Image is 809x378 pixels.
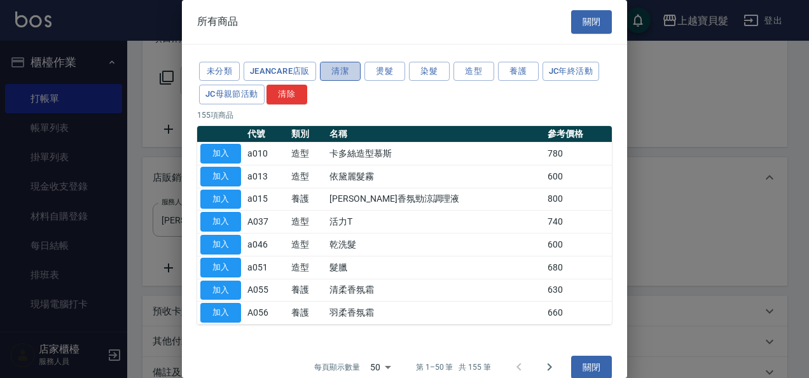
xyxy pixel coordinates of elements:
[544,256,612,279] td: 680
[326,211,544,234] td: 活力T
[200,235,241,255] button: 加入
[326,143,544,165] td: 卡多絲造型慕斯
[288,256,327,279] td: 造型
[244,302,288,325] td: A056
[197,109,612,121] p: 155 項商品
[288,188,327,211] td: 養護
[571,10,612,34] button: 關閉
[200,167,241,186] button: 加入
[288,165,327,188] td: 造型
[544,302,612,325] td: 660
[498,62,539,81] button: 養護
[288,302,327,325] td: 養護
[288,279,327,302] td: 養護
[544,234,612,256] td: 600
[544,165,612,188] td: 600
[244,126,288,143] th: 代號
[326,126,544,143] th: 名稱
[288,143,327,165] td: 造型
[543,62,599,81] button: JC年終活動
[326,279,544,302] td: 清柔香氛霜
[288,234,327,256] td: 造型
[544,279,612,302] td: 630
[320,62,361,81] button: 清潔
[544,211,612,234] td: 740
[326,256,544,279] td: 髮臘
[244,188,288,211] td: a015
[200,144,241,164] button: 加入
[544,126,612,143] th: 參考價格
[200,212,241,232] button: 加入
[364,62,405,81] button: 燙髮
[244,62,316,81] button: JeanCare店販
[197,15,238,28] span: 所有商品
[199,62,240,81] button: 未分類
[314,361,360,373] p: 每頁顯示數量
[244,279,288,302] td: A055
[244,143,288,165] td: a010
[544,188,612,211] td: 800
[244,165,288,188] td: a013
[200,303,241,323] button: 加入
[409,62,450,81] button: 染髮
[326,234,544,256] td: 乾洗髮
[544,143,612,165] td: 780
[244,211,288,234] td: A037
[326,188,544,211] td: [PERSON_NAME]香氛勁涼調理液
[244,256,288,279] td: a051
[266,85,307,104] button: 清除
[416,361,491,373] p: 第 1–50 筆 共 155 筆
[453,62,494,81] button: 造型
[326,302,544,325] td: 羽柔香氛霜
[200,190,241,209] button: 加入
[200,258,241,277] button: 加入
[326,165,544,188] td: 依黛麗髮霧
[199,85,265,104] button: JC母親節活動
[288,126,327,143] th: 類別
[244,234,288,256] td: a046
[200,281,241,300] button: 加入
[288,211,327,234] td: 造型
